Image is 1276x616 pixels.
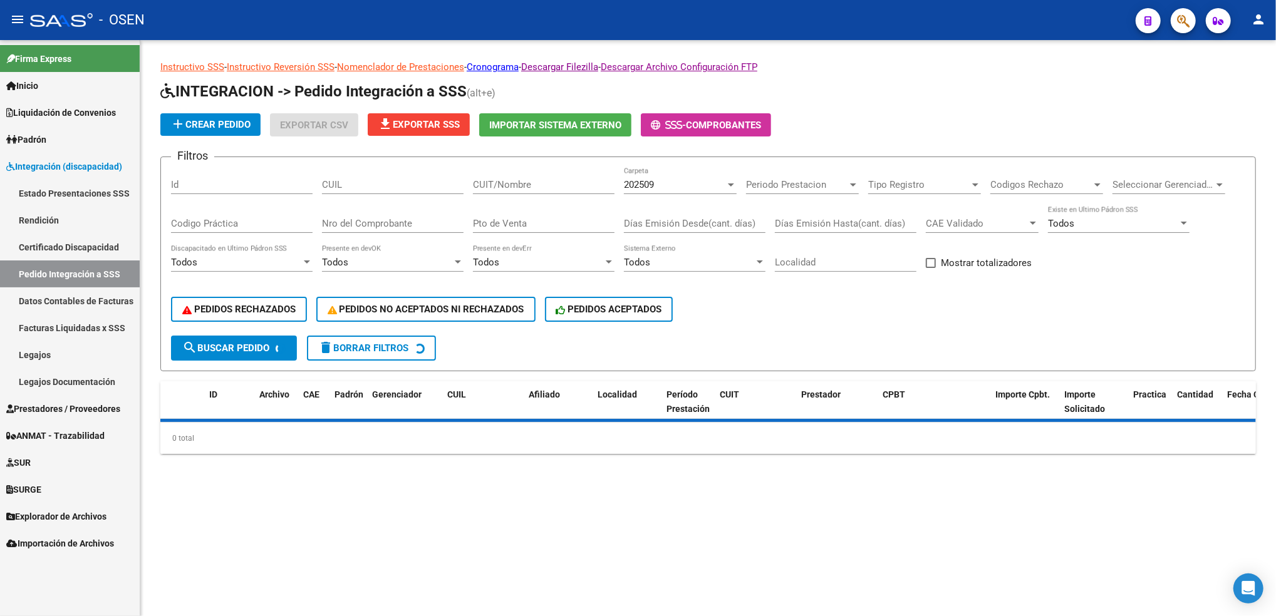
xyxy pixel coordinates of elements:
span: SURGE [6,483,41,496]
a: Instructivo Reversión SSS [227,61,335,73]
span: Período Prestación [667,389,710,414]
span: Inicio [6,79,38,93]
a: Nomenclador de Prestaciones [337,61,464,73]
span: PEDIDOS RECHAZADOS [182,304,296,315]
span: Cantidad [1177,389,1213,399]
span: SUR [6,456,31,470]
datatable-header-cell: Período Prestación [661,381,715,436]
span: PEDIDOS ACEPTADOS [556,304,662,315]
span: Seleccionar Gerenciador [1113,179,1214,190]
mat-icon: menu [10,12,25,27]
datatable-header-cell: CUIT [715,381,796,436]
span: Mostrar totalizadores [941,255,1032,270]
span: Importación de Archivos [6,536,114,550]
button: PEDIDOS RECHAZADOS [171,297,307,322]
span: Firma Express [6,52,71,66]
button: Importar Sistema Externo [479,113,631,136]
span: Todos [1048,218,1074,229]
span: Borrar Filtros [318,342,408,354]
span: Todos [624,257,650,268]
span: - [651,120,686,131]
span: Todos [473,257,499,268]
span: ID [209,389,217,399]
datatable-header-cell: Practica [1128,381,1172,436]
mat-icon: search [182,340,197,355]
button: PEDIDOS ACEPTADOS [545,297,673,322]
span: Periodo Prestacion [746,179,848,190]
span: Prestador [801,389,841,399]
span: Codigos Rechazo [990,179,1092,190]
span: Afiliado [529,389,560,399]
mat-icon: delete [318,340,333,355]
span: - OSEN [99,6,145,34]
button: Exportar CSV [270,113,358,136]
span: Integración (discapacidad) [6,160,122,173]
datatable-header-cell: Importe Cpbt. [990,381,1059,436]
button: PEDIDOS NO ACEPTADOS NI RECHAZADOS [316,297,536,322]
div: Open Intercom Messenger [1233,573,1263,603]
span: Comprobantes [686,120,761,131]
datatable-header-cell: Importe Solicitado [1059,381,1128,436]
span: Localidad [598,389,637,399]
span: Buscar Pedido [182,342,269,354]
span: Liquidación de Convenios [6,106,116,120]
span: Gerenciador [372,389,422,399]
datatable-header-cell: Gerenciador [367,381,442,436]
h3: Filtros [171,147,214,165]
span: Padrón [6,133,46,146]
span: CUIL [447,389,466,399]
span: Crear Pedido [170,119,251,130]
button: -Comprobantes [641,113,771,136]
span: CAE [303,389,319,399]
span: 202509 [624,179,654,190]
div: 0 total [160,423,1256,454]
datatable-header-cell: Localidad [593,381,661,436]
span: Tipo Registro [868,179,970,190]
span: Todos [322,257,348,268]
span: Todos [171,257,197,268]
span: (alt+e) [467,87,495,99]
span: Prestadores / Proveedores [6,402,120,416]
mat-icon: person [1251,12,1266,27]
span: CAE Validado [926,218,1027,229]
span: CPBT [883,389,905,399]
datatable-header-cell: CPBT [878,381,990,436]
a: Instructivo SSS [160,61,224,73]
button: Buscar Pedido [171,336,297,361]
span: ANMAT - Trazabilidad [6,429,105,443]
span: Explorador de Archivos [6,510,106,523]
datatable-header-cell: ID [204,381,254,436]
span: Archivo [259,389,289,399]
a: Descargar Filezilla [521,61,598,73]
a: Cronograma [467,61,519,73]
span: Padrón [335,389,363,399]
span: Exportar SSS [378,119,460,130]
datatable-header-cell: CAE [298,381,329,436]
datatable-header-cell: Padrón [329,381,367,436]
span: Practica [1133,389,1166,399]
span: INTEGRACION -> Pedido Integración a SSS [160,83,467,100]
datatable-header-cell: Cantidad [1172,381,1222,436]
span: Fecha Cpbt [1227,389,1272,399]
button: Borrar Filtros [307,336,436,361]
button: Exportar SSS [368,113,470,136]
p: - - - - - [160,60,1256,74]
datatable-header-cell: Afiliado [524,381,593,436]
span: Importar Sistema Externo [489,120,621,131]
datatable-header-cell: Prestador [796,381,878,436]
a: Descargar Archivo Configuración FTP [601,61,757,73]
span: PEDIDOS NO ACEPTADOS NI RECHAZADOS [328,304,524,315]
span: Importe Cpbt. [995,389,1050,399]
datatable-header-cell: Archivo [254,381,298,436]
mat-icon: add [170,116,185,131]
mat-icon: file_download [378,116,393,131]
span: Exportar CSV [280,120,348,131]
button: Crear Pedido [160,113,261,136]
span: Importe Solicitado [1064,389,1105,414]
datatable-header-cell: CUIL [442,381,524,436]
span: CUIT [720,389,739,399]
